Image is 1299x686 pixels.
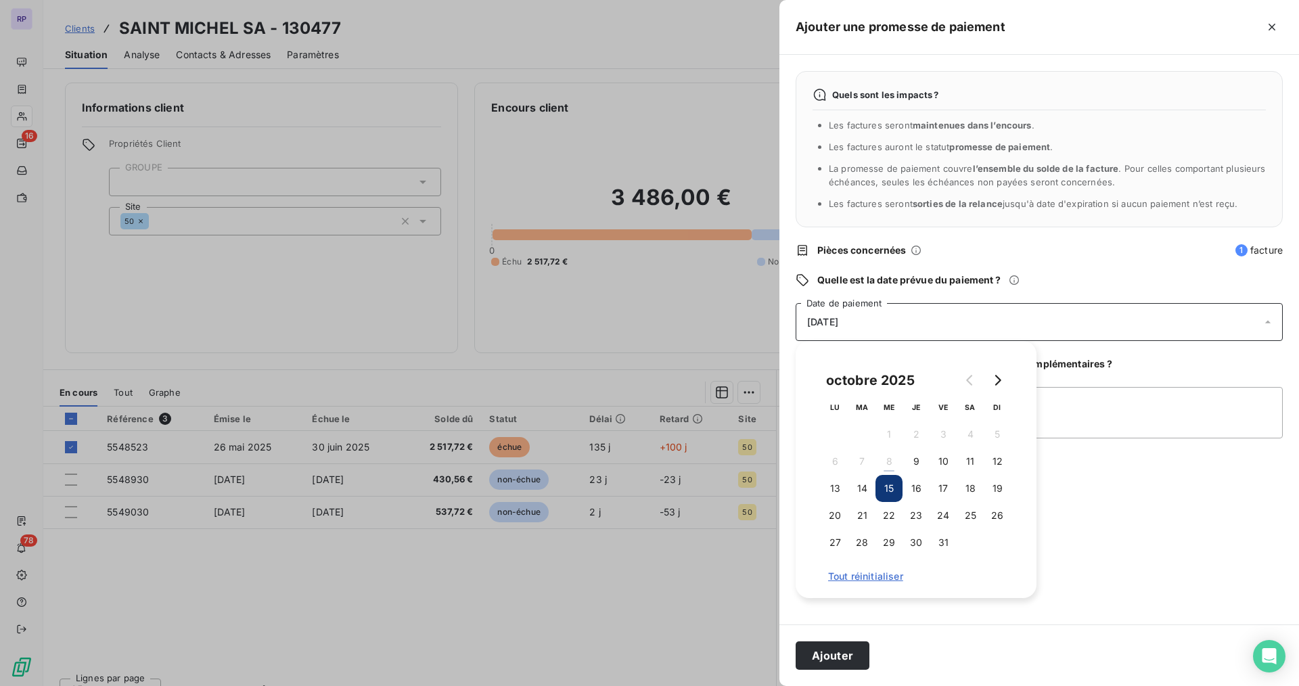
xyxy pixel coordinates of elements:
span: maintenues dans l’encours [913,120,1032,131]
button: 19 [984,475,1011,502]
span: Les factures seront . [829,120,1034,131]
button: 28 [848,529,875,556]
span: 1 [1235,244,1248,256]
button: 14 [848,475,875,502]
button: 4 [957,421,984,448]
span: Les factures seront jusqu'à date d'expiration si aucun paiement n’est reçu. [829,198,1237,209]
div: octobre 2025 [821,369,919,391]
span: l’ensemble du solde de la facture [973,163,1119,174]
button: 1 [875,421,903,448]
th: mercredi [875,394,903,421]
button: 26 [984,502,1011,529]
button: 20 [821,502,848,529]
th: jeudi [903,394,930,421]
span: Les factures auront le statut . [829,141,1053,152]
button: 17 [930,475,957,502]
h5: Ajouter une promesse de paiement [796,18,1005,37]
th: mardi [848,394,875,421]
button: 13 [821,475,848,502]
button: 22 [875,502,903,529]
span: La promesse de paiement couvre . Pour celles comportant plusieurs échéances, seules les échéances... [829,163,1266,187]
span: Tout réinitialiser [828,571,1004,582]
button: 15 [875,475,903,502]
button: 18 [957,475,984,502]
button: Go to previous month [957,367,984,394]
button: 8 [875,448,903,475]
th: samedi [957,394,984,421]
button: 27 [821,529,848,556]
button: 12 [984,448,1011,475]
button: 25 [957,502,984,529]
button: 24 [930,502,957,529]
th: lundi [821,394,848,421]
button: 9 [903,448,930,475]
button: 23 [903,502,930,529]
button: 5 [984,421,1011,448]
button: 6 [821,448,848,475]
span: sorties de la relance [913,198,1003,209]
button: Ajouter [796,641,869,670]
button: 16 [903,475,930,502]
button: Go to next month [984,367,1011,394]
div: Open Intercom Messenger [1253,640,1285,672]
th: vendredi [930,394,957,421]
span: Pièces concernées [817,244,907,257]
span: Quels sont les impacts ? [832,89,939,100]
span: facture [1235,244,1283,257]
button: 11 [957,448,984,475]
button: 31 [930,529,957,556]
span: [DATE] [807,317,838,327]
span: Quelle est la date prévue du paiement ? [817,273,1001,287]
button: 29 [875,529,903,556]
button: 7 [848,448,875,475]
button: 30 [903,529,930,556]
th: dimanche [984,394,1011,421]
button: 10 [930,448,957,475]
button: 21 [848,502,875,529]
span: promesse de paiement [949,141,1050,152]
button: 2 [903,421,930,448]
button: 3 [930,421,957,448]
